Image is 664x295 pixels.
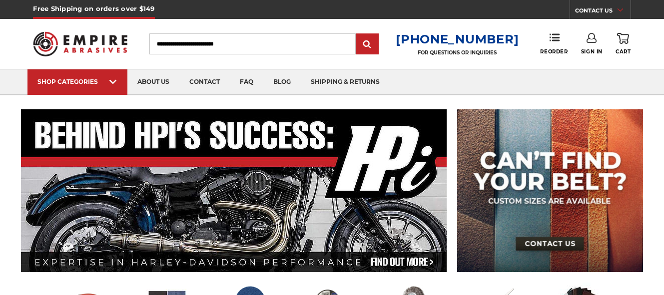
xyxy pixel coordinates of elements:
[357,34,377,54] input: Submit
[457,109,643,272] img: promo banner for custom belts.
[33,25,127,62] img: Empire Abrasives
[179,69,230,95] a: contact
[616,48,631,55] span: Cart
[127,69,179,95] a: about us
[37,78,117,85] div: SHOP CATEGORIES
[396,49,519,56] p: FOR QUESTIONS OR INQUIRIES
[21,109,447,272] img: Banner for an interview featuring Horsepower Inc who makes Harley performance upgrades featured o...
[230,69,263,95] a: faq
[540,48,568,55] span: Reorder
[540,33,568,54] a: Reorder
[396,32,519,46] a: [PHONE_NUMBER]
[581,48,603,55] span: Sign In
[616,33,631,55] a: Cart
[263,69,301,95] a: blog
[301,69,390,95] a: shipping & returns
[575,5,631,19] a: CONTACT US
